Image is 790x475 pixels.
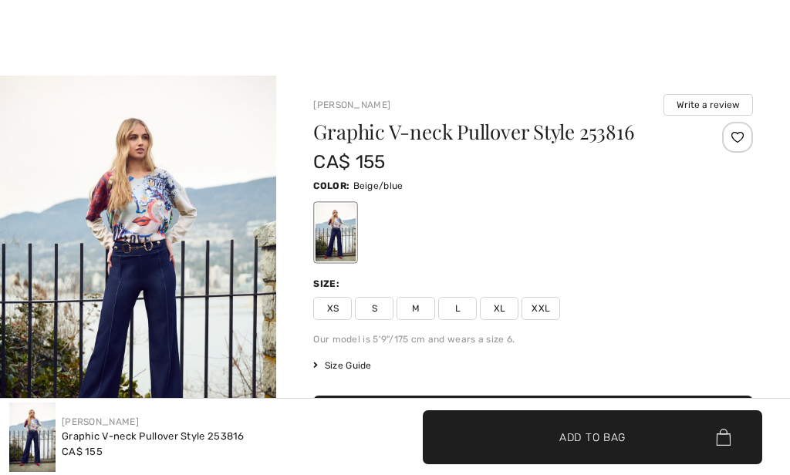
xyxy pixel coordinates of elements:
[522,297,560,320] span: XXL
[313,396,753,450] button: Add to Bag
[353,180,403,191] span: Beige/blue
[313,297,352,320] span: XS
[663,94,753,116] button: Write a review
[9,403,56,472] img: Graphic V-Neck Pullover Style 253816
[438,297,477,320] span: L
[423,410,762,464] button: Add to Bag
[313,332,753,346] div: Our model is 5'9"/175 cm and wears a size 6.
[313,180,349,191] span: Color:
[355,297,393,320] span: S
[313,151,385,173] span: CA$ 155
[313,277,343,291] div: Size:
[62,429,245,444] div: Graphic V-neck Pullover Style 253816
[397,297,435,320] span: M
[316,204,356,261] div: Beige/blue
[313,359,371,372] span: Size Guide
[62,446,103,457] span: CA$ 155
[62,416,139,427] a: [PERSON_NAME]
[313,99,390,110] a: [PERSON_NAME]
[559,429,626,445] span: Add to Bag
[313,122,680,142] h1: Graphic V-neck Pullover Style 253816
[716,429,731,446] img: Bag.svg
[480,297,518,320] span: XL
